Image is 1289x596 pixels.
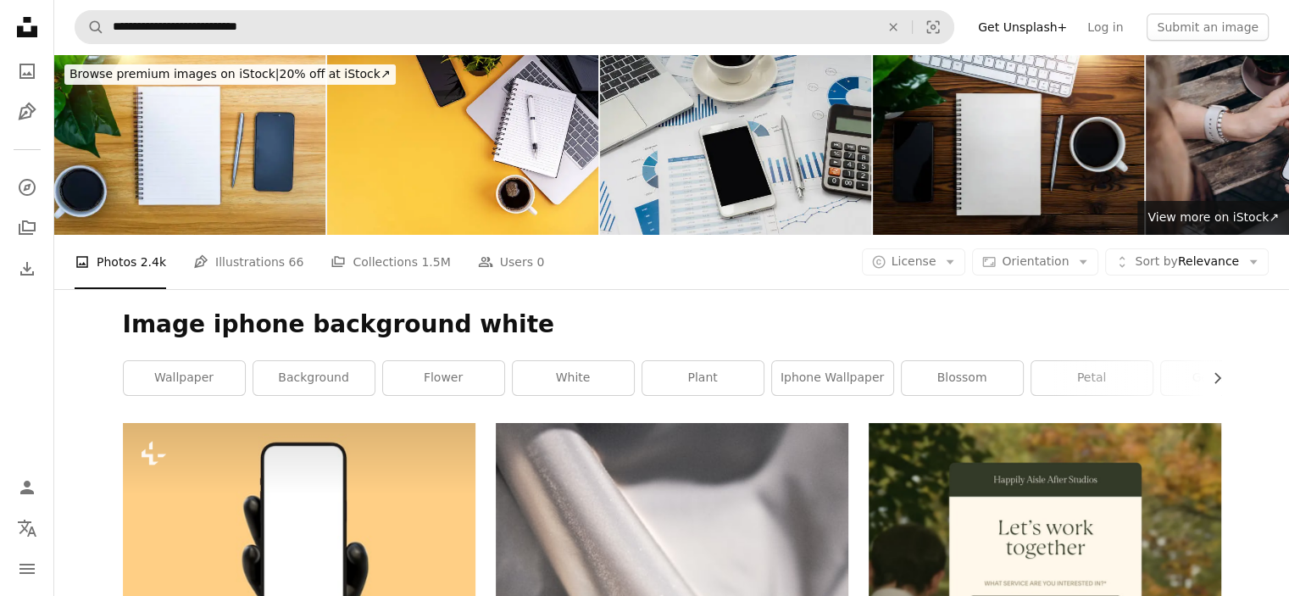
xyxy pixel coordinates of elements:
img: Business charts and graphs with laptop, cup of coffee, calculator, mobile phone and pen. [600,54,871,235]
a: View more on iStock↗ [1137,201,1289,235]
a: iphone wallpaper [772,361,893,395]
button: Sort byRelevance [1105,248,1269,276]
img: Spiral notebook, mobile phone and coffee cup on the wooden desk [54,54,325,235]
span: Sort by [1135,254,1177,268]
button: Language [10,511,44,545]
a: Log in [1077,14,1133,41]
h1: Image iphone background white [123,309,1221,340]
a: Users 0 [478,235,545,289]
span: 1.5M [421,253,450,271]
a: Get Unsplash+ [968,14,1077,41]
a: geranium [1161,361,1282,395]
a: Explore [10,170,44,204]
a: Log in / Sign up [10,471,44,504]
img: Top view of modern desk with office supplies [873,54,1144,235]
button: Submit an image [1147,14,1269,41]
img: Flat lay view of a laptop, a cup of coffee, a notebook, a mobile phone, a potted plant and a pen ... [327,54,598,235]
a: blossom [902,361,1023,395]
button: License [862,248,966,276]
button: Menu [10,552,44,586]
a: Home — Unsplash [10,10,44,47]
button: Orientation [972,248,1098,276]
a: white [513,361,634,395]
a: petal [1031,361,1153,395]
a: Collections [10,211,44,245]
a: Illustrations 66 [193,235,303,289]
a: Browse premium images on iStock|20% off at iStock↗ [54,54,406,95]
a: wallpaper [124,361,245,395]
a: Photos [10,54,44,88]
button: scroll list to the right [1202,361,1221,395]
a: Download History [10,252,44,286]
span: 66 [289,253,304,271]
a: plant [642,361,764,395]
a: Collections 1.5M [331,235,450,289]
a: background [253,361,375,395]
span: Browse premium images on iStock | [69,67,279,81]
button: Clear [875,11,912,43]
span: License [892,254,936,268]
span: Relevance [1135,253,1239,270]
span: View more on iStock ↗ [1147,210,1279,224]
a: flower [383,361,504,395]
a: Illustrations [10,95,44,129]
div: 20% off at iStock ↗ [64,64,396,85]
span: 0 [536,253,544,271]
button: Search Unsplash [75,11,104,43]
button: Visual search [913,11,953,43]
form: Find visuals sitewide [75,10,954,44]
span: Orientation [1002,254,1069,268]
